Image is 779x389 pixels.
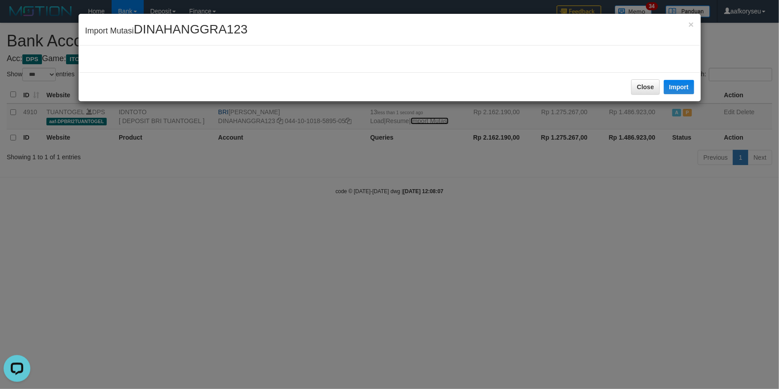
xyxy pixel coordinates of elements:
[631,79,660,95] button: Close
[4,4,30,30] button: Open LiveChat chat widget
[688,20,694,29] button: Close
[134,22,248,36] span: DINAHANGGRA123
[664,80,694,94] button: Import
[85,26,248,35] span: Import Mutasi
[688,19,694,29] span: ×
